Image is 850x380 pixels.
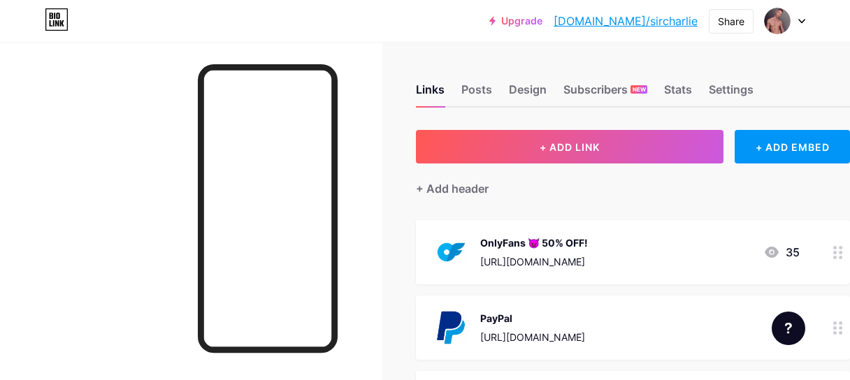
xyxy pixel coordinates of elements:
a: [DOMAIN_NAME]/sircharlie [554,13,698,29]
div: + Add header [416,180,489,197]
div: Links [416,81,445,106]
div: Settings [709,81,754,106]
div: [URL][DOMAIN_NAME] [480,254,588,269]
div: Stats [664,81,692,106]
div: Subscribers [563,81,647,106]
a: Upgrade [489,15,542,27]
img: sircharlie [764,8,791,34]
div: 35 [763,244,800,261]
button: + ADD LINK [416,130,723,163]
span: + ADD LINK [540,141,600,153]
img: PayPal [433,309,469,346]
div: Share [718,14,744,29]
img: OnlyFans 😈 50% OFF! [433,234,469,270]
div: OnlyFans 😈 50% OFF! [480,235,588,250]
div: [URL][DOMAIN_NAME] [480,330,585,344]
div: Design [509,81,547,106]
div: + ADD EMBED [735,130,850,163]
span: NEW [633,85,646,94]
div: Posts [461,81,492,106]
div: PayPal [480,311,585,326]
